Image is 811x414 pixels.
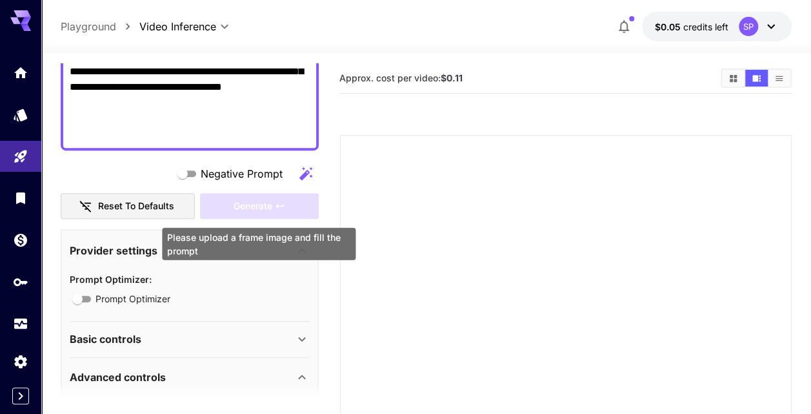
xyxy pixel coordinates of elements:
span: Prompt Optimizer : [70,274,152,285]
div: Models [13,107,28,123]
button: $0.05SP [642,12,792,41]
div: Show videos in grid viewShow videos in video viewShow videos in list view [721,68,792,88]
div: Basic controls [70,324,310,355]
div: Settings [13,353,28,369]
b: $0.11 [441,72,463,83]
span: $0.05 [655,21,683,32]
div: Library [13,190,28,206]
div: $0.05 [655,20,728,34]
span: Video Inference [139,19,216,34]
div: SP [739,17,758,36]
div: Playground [13,147,28,163]
div: Usage [13,316,28,332]
p: Provider settings [70,243,157,258]
div: Provider settings [70,235,310,266]
button: Reset to defaults [61,193,195,220]
div: Home [13,65,28,81]
button: Show videos in list view [768,70,790,87]
span: Prompt Optimizer [95,292,170,305]
div: Please upload a frame image and fill the prompt [200,193,319,220]
button: Expand sidebar [12,388,29,404]
span: Negative Prompt [201,166,283,181]
p: Advanced controls [70,369,166,385]
span: Approx. cost per video: [339,72,463,83]
button: Show videos in video view [745,70,768,87]
a: Playground [61,19,116,34]
div: Please upload a frame image and fill the prompt [162,228,355,260]
p: Basic controls [70,331,141,347]
div: Wallet [13,232,28,248]
div: Advanced controls [70,362,310,393]
button: Show videos in grid view [722,70,745,87]
span: credits left [683,21,728,32]
nav: breadcrumb [61,19,139,34]
div: API Keys [13,274,28,290]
